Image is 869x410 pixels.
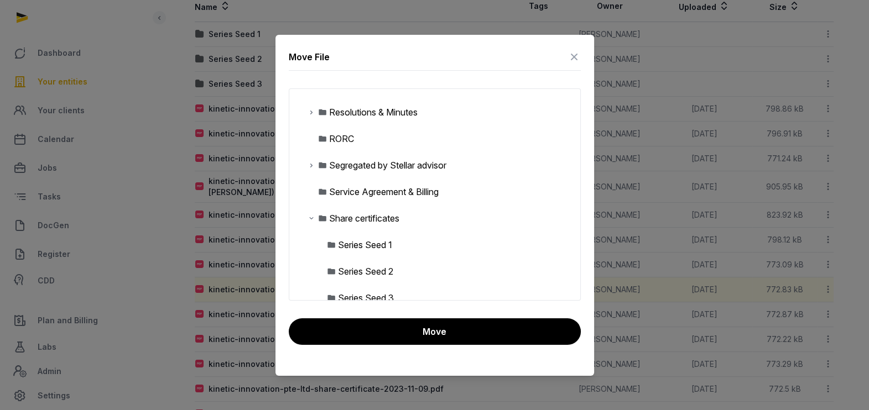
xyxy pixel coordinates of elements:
[338,238,392,251] div: Series Seed 1
[338,291,394,304] div: Series Seed 3
[329,132,354,145] div: RORC
[289,50,330,64] div: Move File
[329,212,399,225] div: Share certificates
[329,159,446,172] div: Segregated by Stellar advisor
[329,106,418,119] div: Resolutions & Minutes
[338,265,393,278] div: Series Seed 2
[289,318,581,345] button: Move
[329,185,439,198] div: Service Agreement & Billing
